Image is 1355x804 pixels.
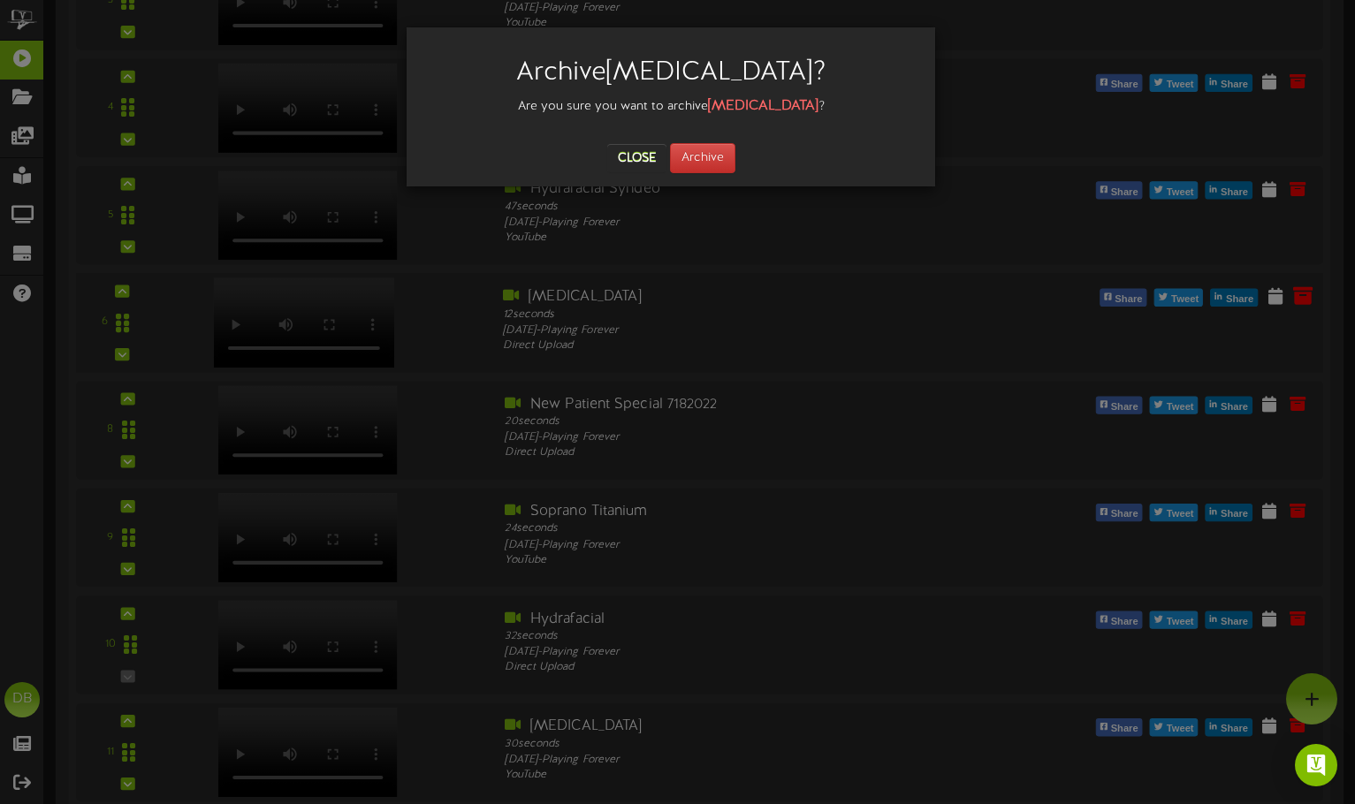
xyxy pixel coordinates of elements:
div: Are you sure you want to archive ? [420,96,922,117]
strong: [MEDICAL_DATA] [708,98,818,114]
button: Archive [670,143,735,173]
h2: Archive [MEDICAL_DATA] ? [433,58,909,87]
div: Open Intercom Messenger [1295,744,1337,786]
button: Close [607,144,666,172]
